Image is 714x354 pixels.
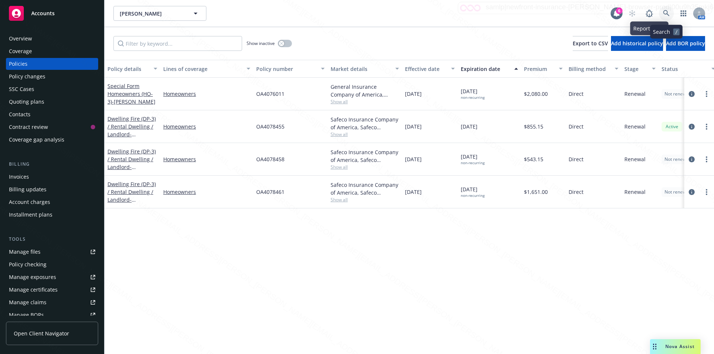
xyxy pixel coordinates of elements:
a: Homeowners [163,188,250,196]
span: [DATE] [461,123,477,130]
a: Dwelling Fire (DP-3) / Rental Dwelling / Landlord [107,148,156,178]
a: Billing updates [6,184,98,195]
span: OA4078458 [256,155,284,163]
div: Manage certificates [9,284,58,296]
div: Overview [9,33,32,45]
div: Policy number [256,65,316,73]
span: [DATE] [405,155,422,163]
span: [DATE] [405,90,422,98]
div: Safeco Insurance Company of America, Safeco Insurance (Liberty Mutual) [331,181,399,197]
button: Policy details [104,60,160,78]
span: Renewal [624,90,646,98]
span: $2,080.00 [524,90,548,98]
a: Installment plans [6,209,98,221]
a: more [702,155,711,164]
span: Add historical policy [611,40,663,47]
span: Not renewing [665,91,692,97]
button: Premium [521,60,566,78]
span: Accounts [31,10,55,16]
div: Expiration date [461,65,510,73]
span: [PERSON_NAME] [120,10,184,17]
span: Not renewing [665,189,692,195]
a: Coverage [6,45,98,57]
div: Contract review [9,121,48,133]
div: Invoices [9,171,29,183]
button: Billing method [566,60,621,78]
div: Policy details [107,65,149,73]
button: Export to CSV [573,36,608,51]
span: [DATE] [405,188,422,196]
span: Open Client Navigator [14,329,69,337]
a: Manage exposures [6,271,98,283]
div: Quoting plans [9,96,44,108]
div: non-recurring [461,95,485,100]
div: Premium [524,65,554,73]
a: Policy checking [6,259,98,270]
div: Safeco Insurance Company of America, Safeco Insurance [331,148,399,164]
span: OA4078455 [256,123,284,130]
button: Expiration date [458,60,521,78]
a: Quoting plans [6,96,98,108]
span: Show all [331,98,399,105]
div: Policy checking [9,259,46,270]
span: [DATE] [461,185,485,198]
span: Direct [569,123,583,130]
span: [DATE] [461,153,485,165]
a: Dwelling Fire (DP-3) / Rental Dwelling / Landlord [107,181,156,211]
div: Billing method [569,65,610,73]
div: SSC Cases [9,83,34,95]
div: Contacts [9,108,30,120]
a: Homeowners [163,155,250,163]
a: Start snowing [625,6,640,21]
a: Accounts [6,3,98,24]
div: General Insurance Company of America, Safeco Insurance (Liberty Mutual) [331,83,399,98]
div: Manage claims [9,296,46,308]
div: Status [662,65,707,73]
div: Market details [331,65,391,73]
button: [PERSON_NAME] [113,6,206,21]
span: OA4078461 [256,188,284,196]
div: non-recurring [461,193,485,198]
button: Effective date [402,60,458,78]
button: Stage [621,60,659,78]
span: Renewal [624,155,646,163]
div: Billing [6,160,98,168]
span: Show all [331,197,399,203]
a: more [702,122,711,131]
span: Direct [569,155,583,163]
a: Contract review [6,121,98,133]
a: Manage claims [6,296,98,308]
button: Add BOR policy [666,36,705,51]
a: Overview [6,33,98,45]
a: circleInformation [687,155,696,164]
button: Add historical policy [611,36,663,51]
div: Manage exposures [9,271,56,283]
span: - [STREET_ADDRESS] [107,196,155,211]
a: Search [659,6,674,21]
span: Add BOR policy [666,40,705,47]
span: [DATE] [405,123,422,130]
span: - [STREET_ADDRESS] [107,131,155,146]
span: Nova Assist [665,343,695,350]
a: Switch app [676,6,691,21]
span: Show inactive [247,40,275,46]
a: Report a Bug [642,6,657,21]
span: Show all [331,131,399,137]
div: Coverage [9,45,32,57]
div: Policy changes [9,71,45,82]
span: Direct [569,188,583,196]
a: Special Form Homeowners (HO-3) [107,82,155,105]
span: Active [665,123,679,130]
button: Market details [328,60,402,78]
span: OA4076011 [256,90,284,98]
a: Homeowners [163,123,250,130]
span: Direct [569,90,583,98]
span: $543.15 [524,155,543,163]
div: Policies [9,58,28,70]
a: Manage BORs [6,309,98,321]
div: Installment plans [9,209,52,221]
button: Nova Assist [650,339,701,354]
span: Show all [331,164,399,170]
span: $1,651.00 [524,188,548,196]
